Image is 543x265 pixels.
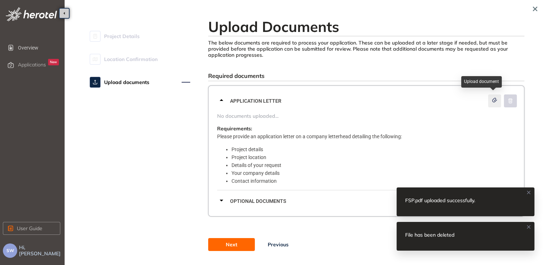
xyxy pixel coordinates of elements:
[405,231,463,239] div: File has been deleted
[3,243,17,258] button: SW
[461,76,502,88] div: Upload document
[6,248,14,253] span: SW
[6,7,57,21] img: logo
[268,241,289,248] span: Previous
[48,59,59,65] div: New
[226,241,237,248] span: Next
[255,238,301,251] button: Previous
[104,29,140,43] span: Project Details
[217,90,520,112] div: Application letter
[231,145,520,153] li: Project details
[3,222,60,235] button: User Guide
[230,97,488,105] span: Application letter
[208,18,524,35] h2: Upload Documents
[217,113,520,119] span: No documents uploaded...
[231,169,520,177] li: Your company details
[231,153,520,161] li: Project location
[17,224,42,232] span: User Guide
[405,196,484,205] div: FSP.pdf uploaded successfully.
[208,238,255,251] button: Next
[217,190,520,212] div: Optional documents
[18,41,59,55] span: Overview
[217,132,520,140] p: Please provide an application letter on a company letterhead detailing the following:
[231,177,520,185] li: Contact information
[19,245,62,257] span: Hi, [PERSON_NAME]
[231,161,520,169] li: Details of your request
[230,197,488,205] span: Optional documents
[208,40,524,58] div: The below documents are required to process your application. These can be uploaded at a later st...
[104,75,149,89] span: Upload documents
[217,126,252,132] span: Requirements:
[104,52,158,66] span: Location Confirmation
[18,62,46,68] span: Applications
[208,72,265,79] span: Required documents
